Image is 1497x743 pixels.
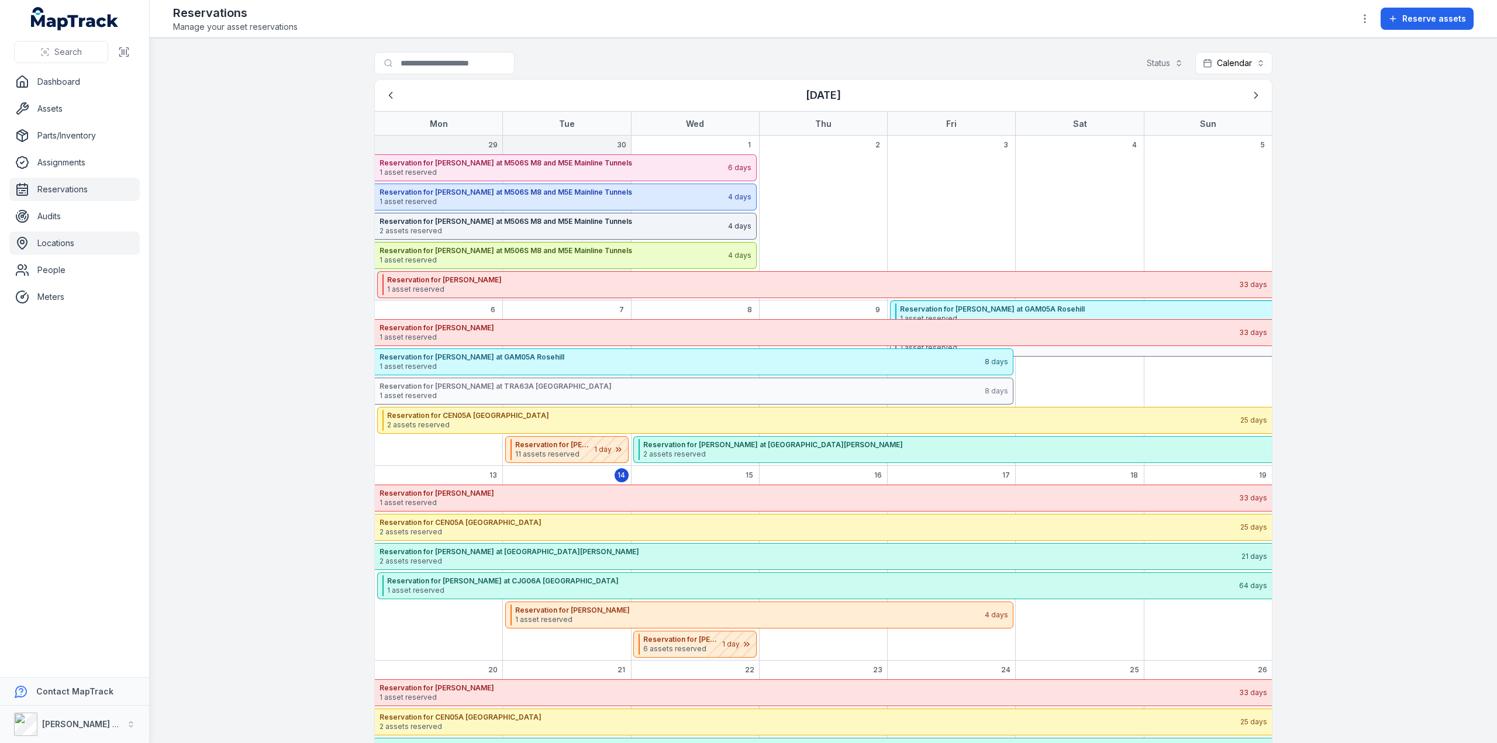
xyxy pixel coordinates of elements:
button: Reservation for [PERSON_NAME] at GAM05A Rosehill1 asset reserved8 days [375,348,1013,375]
span: 1 [748,140,751,150]
strong: Sat [1073,119,1087,129]
button: Reservation for [PERSON_NAME] at M506S M8 and M5E Mainline Tunnels1 asset reserved4 days [375,184,757,210]
button: Reservation for [PERSON_NAME]1 asset reserved33 days [377,271,1272,298]
strong: Mon [430,119,448,129]
strong: Reservation for [PERSON_NAME] at M506S M8 and M5E Mainline Tunnels [380,217,727,226]
button: Status [1139,52,1191,74]
button: Search [14,41,108,63]
strong: Contact MapTrack [36,686,113,696]
span: 7 [619,305,624,315]
a: People [9,258,140,282]
strong: Reservation for [PERSON_NAME] at CJG06A [GEOGRAPHIC_DATA] [387,576,1238,586]
a: Reservations [9,178,140,201]
strong: Reservation for CEN05A [GEOGRAPHIC_DATA] [380,518,1239,527]
strong: Reservation for [PERSON_NAME] at M506S M8 and M5E Mainline Tunnels [380,246,727,255]
span: 1 asset reserved [380,362,984,371]
button: Reservation for [PERSON_NAME] at CJG06A [GEOGRAPHIC_DATA]1 asset reserved64 days [377,572,1272,599]
button: Reservation for CEN05A [GEOGRAPHIC_DATA]2 assets reserved25 days [377,407,1272,434]
a: MapTrack [31,7,119,30]
span: 1 asset reserved [380,255,727,265]
strong: Reservation for [PERSON_NAME] at M506S M8 and M5E Mainline Tunnels [380,188,727,197]
span: 14 [618,471,625,480]
strong: Reservation for [PERSON_NAME] [643,635,721,644]
a: Meters [9,285,140,309]
span: 29 [488,140,498,150]
span: 17 [1002,471,1010,480]
span: 1 asset reserved [380,168,727,177]
span: 25 [1130,665,1139,675]
span: 18 [1130,471,1138,480]
button: Reservation for [PERSON_NAME] at M506S M8 and M5E Mainline Tunnels1 asset reserved6 days [375,154,757,181]
button: Reservation for [PERSON_NAME]1 asset reserved4 days [505,602,1013,628]
span: 20 [488,665,498,675]
button: Reservation for [PERSON_NAME]1 asset reserved33 days [375,485,1272,512]
button: Next [1245,84,1267,106]
strong: Reservation for CEN05A [GEOGRAPHIC_DATA] [380,713,1239,722]
span: 2 assets reserved [380,527,1239,537]
strong: Sun [1200,119,1216,129]
strong: Reservation for [PERSON_NAME] [515,606,984,615]
span: 26 [1258,665,1267,675]
a: Assets [9,97,140,120]
span: 1 asset reserved [380,693,1238,702]
strong: Reservation for [PERSON_NAME] at [GEOGRAPHIC_DATA][PERSON_NAME] [643,440,1496,450]
strong: Reservation for [PERSON_NAME] at SCJV01A [PERSON_NAME] [GEOGRAPHIC_DATA][PERSON_NAME] [515,440,593,450]
button: Reservation for [PERSON_NAME] at TRA63A [GEOGRAPHIC_DATA]1 asset reserved8 days [375,378,1013,405]
span: 11 assets reserved [515,450,593,459]
strong: Reservation for [PERSON_NAME] at TRA63A [GEOGRAPHIC_DATA] [380,382,984,391]
span: Reserve assets [1402,13,1466,25]
span: 23 [873,665,882,675]
strong: Reservation for [PERSON_NAME] at M506S M8 and M5E Mainline Tunnels [380,158,727,168]
button: Reservation for [PERSON_NAME] at M506S M8 and M5E Mainline Tunnels1 asset reserved4 days [375,242,757,269]
button: Reservation for CEN05A [GEOGRAPHIC_DATA]2 assets reserved25 days [375,709,1272,735]
span: 6 assets reserved [643,644,721,654]
strong: [PERSON_NAME] Group [42,719,138,729]
span: 2 assets reserved [380,557,1240,566]
strong: Wed [686,119,704,129]
strong: Reservation for [PERSON_NAME] [380,323,1238,333]
strong: Reservation for [PERSON_NAME] [380,683,1238,693]
a: Audits [9,205,140,228]
span: 16 [874,471,882,480]
span: 2 assets reserved [643,450,1496,459]
span: 22 [745,665,754,675]
span: 1 asset reserved [515,615,984,624]
span: 5 [1260,140,1265,150]
button: Calendar [1195,52,1272,74]
strong: Reservation for [PERSON_NAME] [387,275,1238,285]
span: 13 [489,471,497,480]
button: Reservation for [PERSON_NAME]6 assets reserved1 day [633,631,757,658]
span: 2 assets reserved [380,226,727,236]
strong: Thu [815,119,832,129]
span: 8 [747,305,752,315]
button: Reservation for [PERSON_NAME] at SCJV01A [PERSON_NAME] [GEOGRAPHIC_DATA][PERSON_NAME]11 assets re... [505,436,629,463]
a: Assignments [9,151,140,174]
a: Parts/Inventory [9,124,140,147]
span: 2 [875,140,880,150]
span: 2 assets reserved [387,420,1239,430]
span: 24 [1001,665,1010,675]
button: Reservation for [PERSON_NAME]1 asset reserved33 days [375,319,1272,346]
strong: Reservation for [PERSON_NAME] at GAM05A Rosehill [380,353,984,362]
strong: Reservation for [PERSON_NAME] at [GEOGRAPHIC_DATA][PERSON_NAME] [380,547,1240,557]
span: 3 [1003,140,1008,150]
span: Search [54,46,82,58]
span: 1 asset reserved [380,197,727,206]
span: 30 [617,140,626,150]
span: Manage your asset reservations [173,21,298,33]
h3: [DATE] [806,87,841,103]
strong: Reservation for CEN05A [GEOGRAPHIC_DATA] [387,411,1239,420]
span: 1 asset reserved [387,586,1238,595]
span: 4 [1132,140,1137,150]
span: 1 asset reserved [380,333,1238,342]
span: 6 [491,305,495,315]
span: 1 asset reserved [380,391,984,400]
span: 1 asset reserved [387,285,1238,294]
span: 21 [618,665,625,675]
span: 19 [1259,471,1267,480]
strong: Fri [946,119,957,129]
button: Previous [380,84,402,106]
a: Locations [9,231,140,255]
span: 2 assets reserved [380,722,1239,731]
strong: Reservation for [PERSON_NAME] [380,489,1238,498]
